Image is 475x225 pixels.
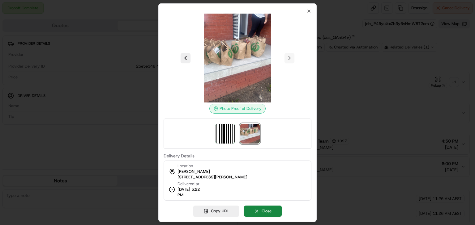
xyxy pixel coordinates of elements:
label: Delivery Details [164,154,311,158]
div: Photo Proof of Delivery [209,104,266,114]
img: barcode_scan_on_pickup image [215,124,235,144]
span: [STREET_ADDRESS][PERSON_NAME] [178,174,247,180]
button: Close [244,206,282,217]
button: Copy URL [193,206,239,217]
span: Delivered at [178,181,206,187]
img: photo_proof_of_delivery image [193,14,282,102]
span: Location [178,163,193,169]
img: photo_proof_of_delivery image [240,124,260,144]
span: [DATE] 5:22 PM [178,187,206,198]
span: [PERSON_NAME] [178,169,210,174]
